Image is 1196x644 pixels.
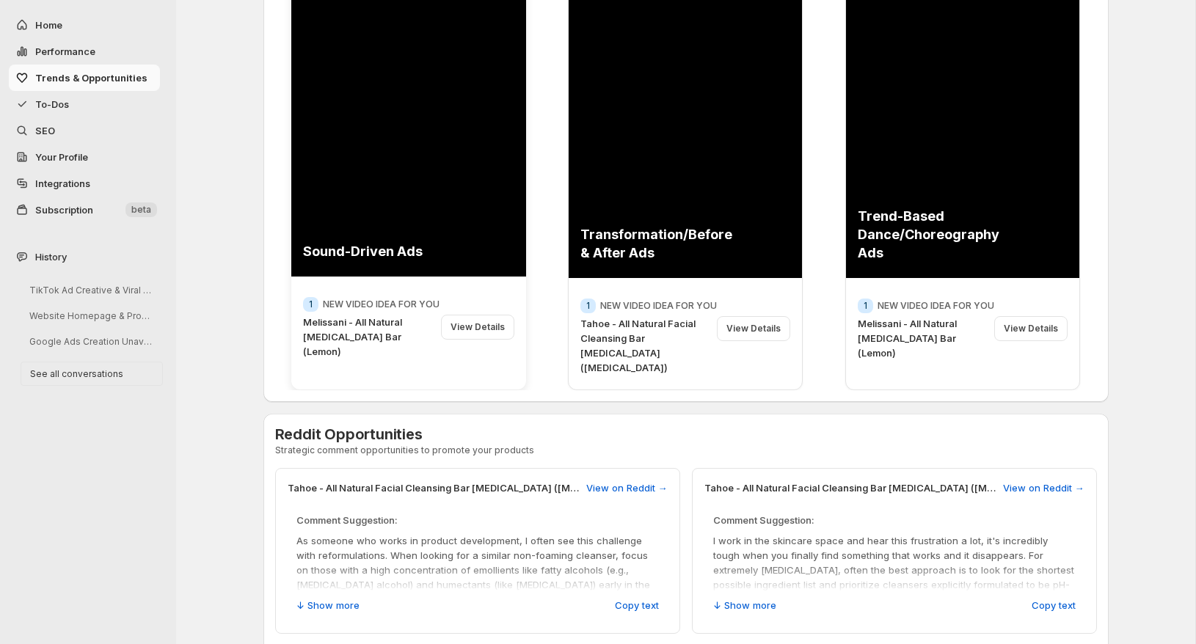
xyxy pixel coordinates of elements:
a: SEO [9,117,160,144]
p: NEW VIDEO IDEA FOR YOU [600,300,717,312]
a: View on Reddit → [1003,482,1084,494]
span: View on Reddit → [586,480,668,495]
a: Your Profile [9,144,160,170]
p: Comment Suggestion: [713,513,1076,527]
span: ↓ Show more [296,598,360,612]
p: Melissani - All Natural [MEDICAL_DATA] Bar (Lemon) [303,315,435,359]
button: See all conversations [21,362,163,386]
span: View on Reddit → [1003,480,1084,495]
button: TikTok Ad Creative & Viral Script [21,279,163,301]
span: I work in the skincare space and hear this frustration a lot, it's incredibly tough when you fina... [713,535,1077,605]
button: ↓ Show more [704,593,785,617]
button: Copy text [606,593,668,617]
span: Home [35,19,62,31]
p: NEW VIDEO IDEA FOR YOU [878,300,994,312]
button: Copy text [1023,593,1084,617]
span: Tahoe - All Natural Facial Cleansing Bar [MEDICAL_DATA] ([MEDICAL_DATA]) [288,480,580,495]
span: Subscription [35,204,93,216]
div: View Details [994,316,1068,341]
span: Trends & Opportunities [35,72,147,84]
p: Strategic comment opportunities to promote your products [275,444,534,456]
button: Google Ads Creation Unavailable [21,330,163,353]
span: 1 [864,300,867,312]
span: ↓ Show more [713,598,776,612]
h3: Reddit Opportunities [275,425,534,443]
button: Trends & Opportunities [9,65,160,91]
span: Copy text [1032,598,1076,612]
a: View on Reddit → [586,482,668,494]
div: View Details [717,316,790,341]
span: 1 [586,300,590,312]
span: Performance [35,45,95,57]
button: Subscription [9,197,160,223]
span: beta [131,204,151,216]
button: Website Homepage & Product Page Audit [21,304,163,327]
p: Tahoe - All Natural Facial Cleansing Bar [MEDICAL_DATA] ([MEDICAL_DATA]) [580,316,711,375]
button: Home [9,12,160,38]
button: To-Dos [9,91,160,117]
button: Performance [9,38,160,65]
span: 1 [309,299,313,310]
div: Sound-Driven Ads [303,242,463,260]
p: Melissani - All Natural [MEDICAL_DATA] Bar (Lemon) [858,316,988,360]
span: As someone who works in product development, I often see this challenge with reformulations. When... [296,535,656,620]
p: Comment Suggestion: [296,513,659,527]
div: Trend-Based Dance/Choreography Ads [858,207,1016,262]
span: Tahoe - All Natural Facial Cleansing Bar [MEDICAL_DATA] ([MEDICAL_DATA]) [704,480,997,495]
button: View on Reddit → [577,476,677,500]
span: Copy text [615,598,659,612]
button: ↓ Show more [288,593,368,617]
span: Integrations [35,178,90,189]
div: View Details [441,315,514,340]
div: Transformation/Before & After Ads [580,225,739,262]
p: NEW VIDEO IDEA FOR YOU [323,299,440,310]
span: Your Profile [35,151,88,163]
span: SEO [35,125,55,136]
button: View on Reddit → [994,476,1093,500]
span: To-Dos [35,98,69,110]
a: Integrations [9,170,160,197]
span: History [35,249,67,264]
